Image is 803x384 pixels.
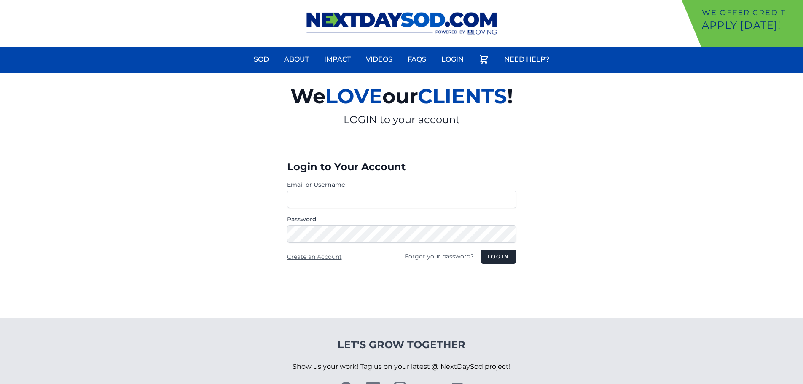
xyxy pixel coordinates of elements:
p: LOGIN to your account [193,113,611,126]
h4: Let's Grow Together [293,338,510,352]
a: Create an Account [287,253,342,260]
h3: Login to Your Account [287,160,516,174]
span: CLIENTS [418,84,507,108]
label: Password [287,215,516,223]
a: Sod [249,49,274,70]
a: Forgot your password? [405,252,474,260]
p: Show us your work! Tag us on your latest @ NextDaySod project! [293,352,510,382]
a: Need Help? [499,49,554,70]
label: Email or Username [287,180,516,189]
a: Impact [319,49,356,70]
a: About [279,49,314,70]
button: Log in [481,250,516,264]
a: Videos [361,49,397,70]
a: FAQs [403,49,431,70]
h2: We our ! [193,79,611,113]
span: LOVE [325,84,382,108]
p: Apply [DATE]! [702,19,800,32]
a: Login [436,49,469,70]
p: We offer Credit [702,7,800,19]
